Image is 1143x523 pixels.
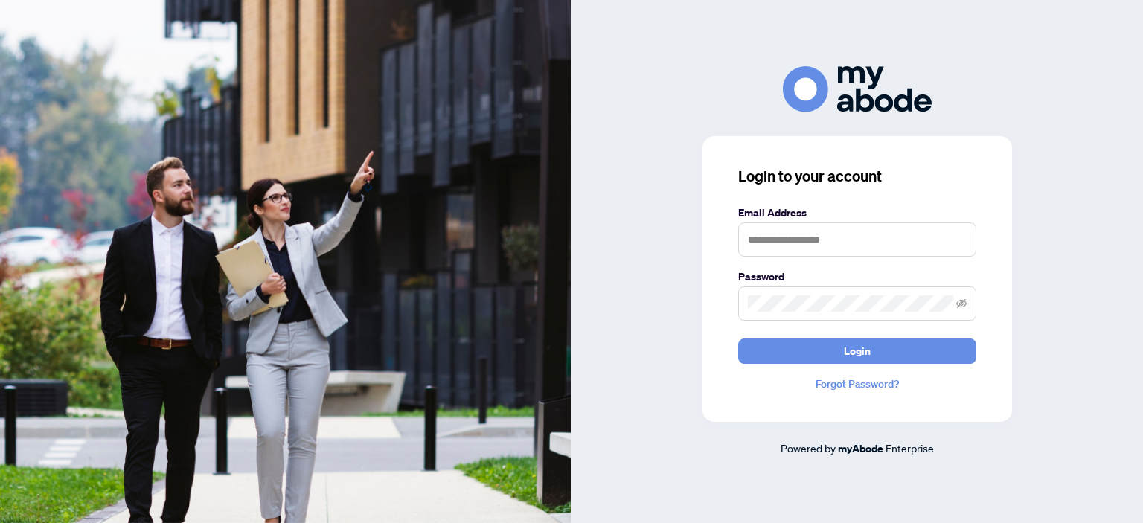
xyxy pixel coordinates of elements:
[738,205,976,221] label: Email Address
[838,440,883,457] a: myAbode
[956,298,967,309] span: eye-invisible
[738,269,976,285] label: Password
[886,441,934,455] span: Enterprise
[738,166,976,187] h3: Login to your account
[738,338,976,364] button: Login
[738,376,976,392] a: Forgot Password?
[783,66,932,112] img: ma-logo
[844,339,871,363] span: Login
[781,441,836,455] span: Powered by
